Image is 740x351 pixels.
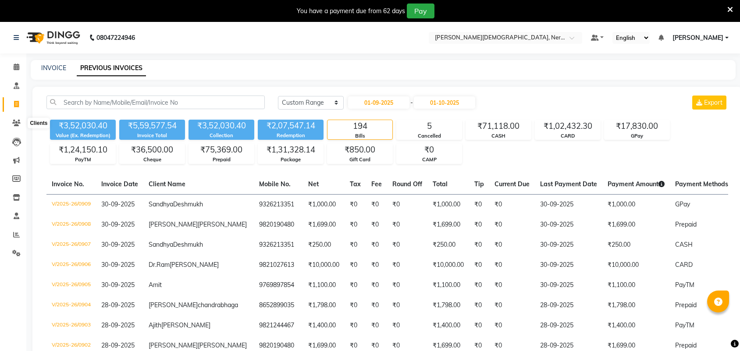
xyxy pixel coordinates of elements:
[308,180,319,188] span: Net
[366,316,387,336] td: ₹0
[101,261,135,269] span: 30-09-2025
[101,180,138,188] span: Invoice Date
[427,275,469,295] td: ₹1,100.00
[345,255,366,275] td: ₹0
[535,194,602,215] td: 30-09-2025
[198,301,238,309] span: chandrabhaga
[433,180,448,188] span: Total
[366,235,387,255] td: ₹0
[303,194,345,215] td: ₹1,000.00
[345,316,366,336] td: ₹0
[119,132,185,139] div: Invoice Total
[259,180,291,188] span: Mobile No.
[704,99,722,106] span: Export
[489,275,535,295] td: ₹0
[427,316,469,336] td: ₹1,400.00
[149,301,198,309] span: [PERSON_NAME]
[535,255,602,275] td: 30-09-2025
[602,215,670,235] td: ₹1,699.00
[297,7,405,16] div: You have a payment due from 62 days
[101,321,135,329] span: 28-09-2025
[46,295,96,316] td: V/2025-26/0904
[189,144,254,156] div: ₹75,369.00
[675,281,694,289] span: PayTM
[303,295,345,316] td: ₹1,798.00
[605,132,669,140] div: GPay
[489,215,535,235] td: ₹0
[387,215,427,235] td: ₹0
[414,96,475,109] input: End Date
[46,194,96,215] td: V/2025-26/0909
[692,96,726,110] button: Export
[50,132,116,139] div: Value (Ex. Redemption)
[469,255,489,275] td: ₹0
[254,295,303,316] td: 8652899035
[189,132,254,139] div: Collection
[397,144,462,156] div: ₹0
[327,156,392,163] div: Gift Card
[119,120,185,132] div: ₹5,59,577.54
[489,194,535,215] td: ₹0
[149,341,198,349] span: [PERSON_NAME]
[366,215,387,235] td: ₹0
[258,132,324,139] div: Redemption
[303,215,345,235] td: ₹1,699.00
[22,25,82,50] img: logo
[602,316,670,336] td: ₹1,400.00
[675,301,697,309] span: Prepaid
[41,64,66,72] a: INVOICE
[427,194,469,215] td: ₹1,000.00
[46,96,265,109] input: Search by Name/Mobile/Email/Invoice No
[303,235,345,255] td: ₹250.00
[254,215,303,235] td: 9820190480
[675,261,693,269] span: CARD
[397,132,462,140] div: Cancelled
[345,295,366,316] td: ₹0
[407,4,434,18] button: Pay
[535,215,602,235] td: 30-09-2025
[605,120,669,132] div: ₹17,830.00
[672,33,723,43] span: [PERSON_NAME]
[469,235,489,255] td: ₹0
[387,194,427,215] td: ₹0
[540,180,597,188] span: Last Payment Date
[327,144,392,156] div: ₹850.00
[675,241,693,248] span: CASH
[427,215,469,235] td: ₹1,699.00
[602,295,670,316] td: ₹1,798.00
[675,180,734,188] span: Payment Methods
[489,295,535,316] td: ₹0
[149,261,170,269] span: Dr.Ram
[77,60,146,76] a: PREVIOUS INVOICES
[371,180,382,188] span: Fee
[366,295,387,316] td: ₹0
[345,235,366,255] td: ₹0
[535,316,602,336] td: 28-09-2025
[387,316,427,336] td: ₹0
[189,156,254,163] div: Prepaid
[602,255,670,275] td: ₹10,000.00
[254,255,303,275] td: 9821027613
[258,144,323,156] div: ₹1,31,328.14
[397,156,462,163] div: CAMP
[258,120,324,132] div: ₹2,07,547.14
[489,316,535,336] td: ₹0
[466,132,531,140] div: CASH
[161,321,210,329] span: [PERSON_NAME]
[469,275,489,295] td: ₹0
[101,281,135,289] span: 30-09-2025
[602,275,670,295] td: ₹1,100.00
[96,25,135,50] b: 08047224946
[173,200,203,208] span: Deshmukh
[149,321,161,329] span: Ajith
[474,180,484,188] span: Tip
[535,275,602,295] td: 30-09-2025
[50,156,115,163] div: PayTM
[52,180,84,188] span: Invoice No.
[602,235,670,255] td: ₹250.00
[46,316,96,336] td: V/2025-26/0903
[50,144,115,156] div: ₹1,24,150.10
[46,235,96,255] td: V/2025-26/0907
[469,295,489,316] td: ₹0
[101,200,135,208] span: 30-09-2025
